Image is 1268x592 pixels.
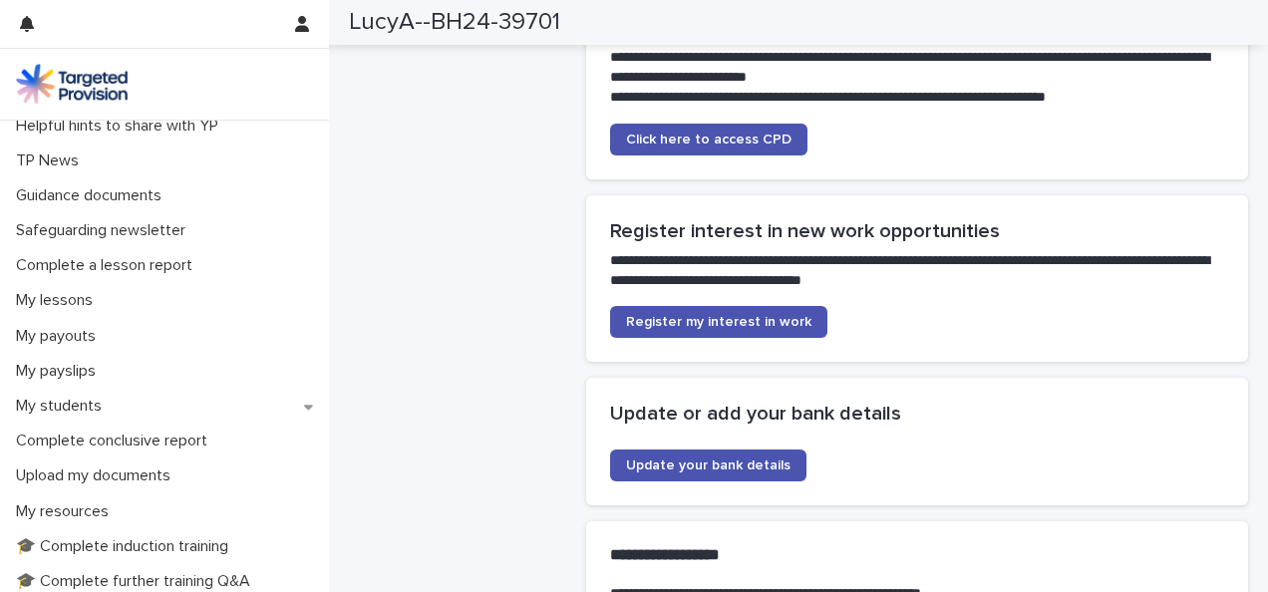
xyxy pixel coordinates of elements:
[610,219,1225,243] h2: Register interest in new work opportunities
[8,432,223,450] p: Complete conclusive report
[8,466,186,485] p: Upload my documents
[8,186,177,205] p: Guidance documents
[8,572,266,591] p: 🎓 Complete further training Q&A
[610,124,807,155] a: Click here to access CPD
[8,537,244,556] p: 🎓 Complete induction training
[626,315,811,329] span: Register my interest in work
[8,291,109,310] p: My lessons
[8,502,125,521] p: My resources
[610,449,806,481] a: Update your bank details
[349,8,560,37] h2: LucyA--BH24-39701
[8,221,201,240] p: Safeguarding newsletter
[8,362,112,381] p: My payslips
[8,151,95,170] p: TP News
[8,117,234,136] p: Helpful hints to share with YP
[16,64,128,104] img: M5nRWzHhSzIhMunXDL62
[610,402,1225,426] h2: Update or add your bank details
[626,458,791,472] span: Update your bank details
[8,327,112,346] p: My payouts
[8,397,118,416] p: My students
[8,256,208,275] p: Complete a lesson report
[626,133,792,147] span: Click here to access CPD
[610,306,827,338] a: Register my interest in work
